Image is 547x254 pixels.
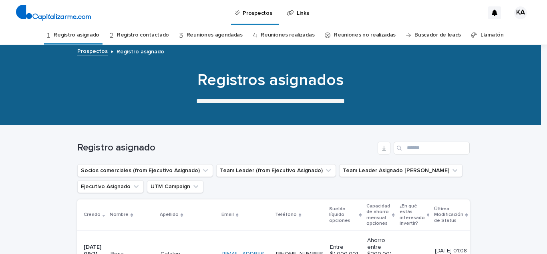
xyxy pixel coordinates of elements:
[16,5,91,21] img: 4arMvv9wSvmHTHbXwTim
[147,180,203,193] button: UTM Campaign
[481,26,504,45] a: Llamatón
[261,26,314,45] a: Reuniones realizadas
[400,202,425,228] p: ¿En qué estás interesado invertir?
[117,26,169,45] a: Registro contactado
[77,180,144,193] button: Ejecutivo Asignado
[77,142,374,154] h1: Registro asignado
[414,26,461,45] a: Buscador de leads
[77,46,108,55] a: Prospectos
[77,164,213,177] button: Socios comerciales (from Ejecutivo Asignado)
[334,26,396,45] a: Reuniones no realizadas
[366,202,390,228] p: Capacidad de ahorro mensual opciones
[110,210,129,219] p: Nombre
[221,210,234,219] p: Email
[84,210,101,219] p: Creado
[275,210,297,219] p: Teléfono
[74,71,467,90] h1: Registros asignados
[160,210,179,219] p: Apellido
[329,205,357,225] p: Sueldo líquido opciones
[434,205,463,225] p: Última Modificación de Status
[339,164,463,177] button: Team Leader Asignado LLamados
[117,47,164,55] p: Registro asignado
[54,26,99,45] a: Registro asignado
[394,142,470,154] input: Search
[514,6,527,19] div: KA
[187,26,243,45] a: Reuniones agendadas
[216,164,336,177] button: Team Leader (from Ejecutivo Asignado)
